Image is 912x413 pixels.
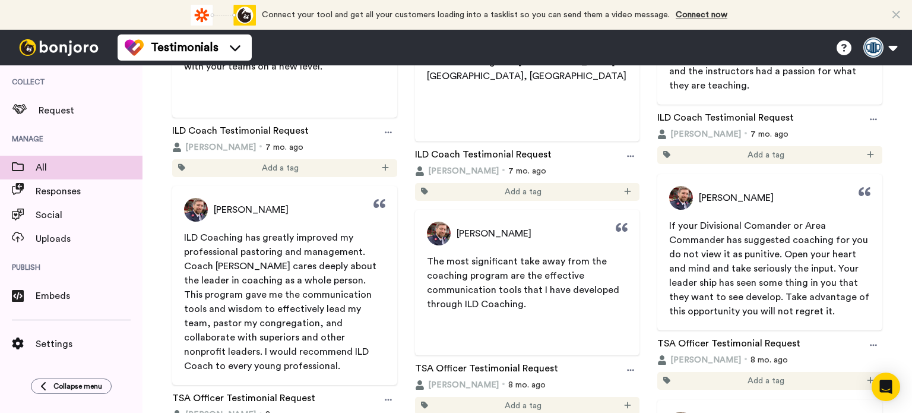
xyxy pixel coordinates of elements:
[657,128,741,140] button: [PERSON_NAME]
[415,379,499,391] button: [PERSON_NAME]
[669,186,693,210] img: Profile Picture
[669,221,872,316] span: If your Divisional Comander or Area Commander has suggested coaching for you do not view it as pu...
[214,203,289,217] span: [PERSON_NAME]
[125,38,144,57] img: tm-color.svg
[427,43,628,81] span: Hello, my name is [PERSON_NAME]. I am a Product Manager at [GEOGRAPHIC_DATA] in [GEOGRAPHIC_DATA]...
[14,39,103,56] img: bj-logo-header-white.svg
[657,336,800,354] a: TSA Officer Testimonial Request
[670,128,741,140] span: [PERSON_NAME]
[184,198,208,222] img: Profile Picture
[415,379,640,391] div: 8 mo. ago
[428,165,499,177] span: [PERSON_NAME]
[172,141,397,153] div: 7 mo. ago
[184,19,378,71] span: This coaching is invaluable for not only understanding insights about yourself, but gaining skill...
[151,39,218,56] span: Testimonials
[36,337,142,351] span: Settings
[185,141,256,153] span: [PERSON_NAME]
[505,400,541,412] span: Add a tag
[427,222,451,245] img: Profile Picture
[657,354,882,366] div: 8 mo. ago
[748,375,784,387] span: Add a tag
[262,162,299,174] span: Add a tag
[172,391,315,409] a: TSA Officer Testimonial Request
[36,160,142,175] span: All
[457,226,531,241] span: [PERSON_NAME]
[415,165,640,177] div: 7 mo. ago
[31,379,112,394] button: Collapse menu
[415,165,499,177] button: [PERSON_NAME]
[172,124,309,141] a: ILD Coach Testimonial Request
[699,191,774,205] span: [PERSON_NAME]
[36,289,142,303] span: Embeds
[191,5,256,26] div: animation
[670,354,741,366] span: [PERSON_NAME]
[428,379,499,391] span: [PERSON_NAME]
[172,141,256,153] button: [PERSON_NAME]
[427,257,622,309] span: The most significant take away from the coaching program are the effective communication tools th...
[505,186,541,198] span: Add a tag
[36,232,142,246] span: Uploads
[676,11,727,19] a: Connect now
[872,373,900,401] div: Open Intercom Messenger
[657,128,882,140] div: 7 mo. ago
[415,147,552,165] a: ILD Coach Testimonial Request
[657,111,794,128] a: ILD Coach Testimonial Request
[36,208,142,222] span: Social
[53,382,102,391] span: Collapse menu
[415,361,558,379] a: TSA Officer Testimonial Request
[184,233,379,371] span: ILD Coaching has greatly improved my professional pastoring and management. Coach [PERSON_NAME] c...
[36,184,142,198] span: Responses
[657,354,741,366] button: [PERSON_NAME]
[39,103,142,118] span: Request
[748,149,784,161] span: Add a tag
[262,11,670,19] span: Connect your tool and get all your customers loading into a tasklist so you can send them a video...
